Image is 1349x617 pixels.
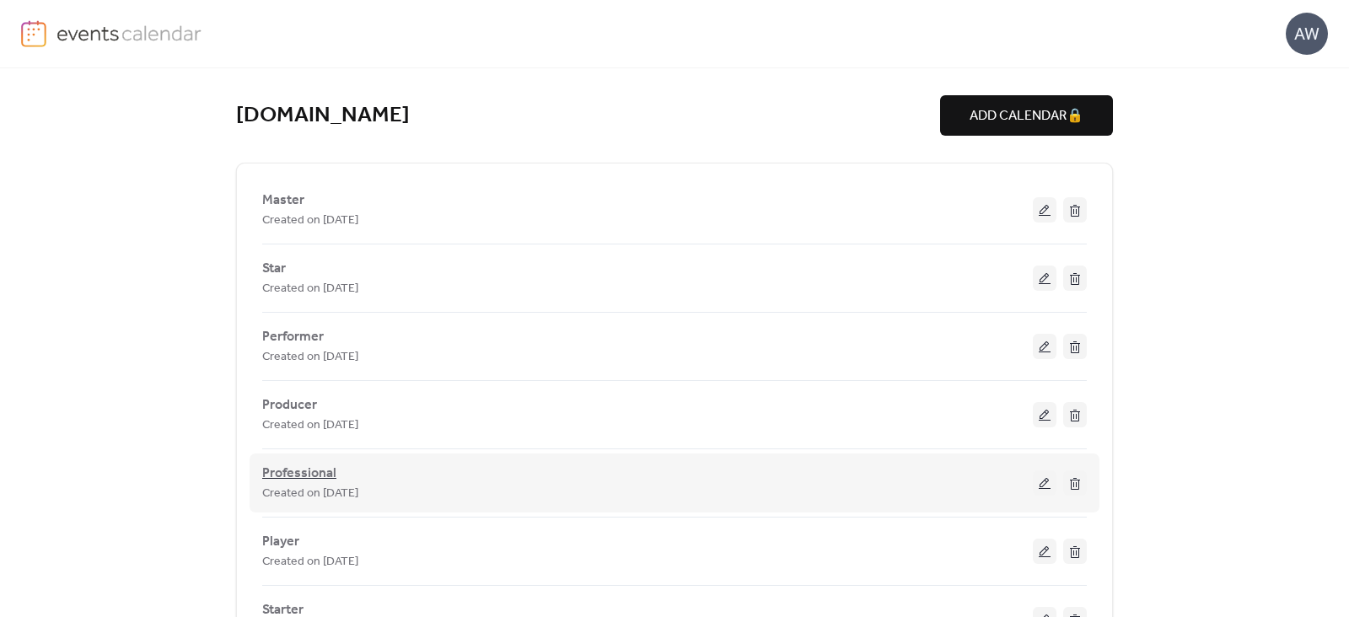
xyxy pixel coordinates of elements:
a: Starter [262,605,304,614]
a: Master [262,196,304,205]
span: Created on [DATE] [262,211,358,231]
span: Created on [DATE] [262,279,358,299]
span: Performer [262,327,324,347]
a: Player [262,537,299,546]
span: Master [262,190,304,211]
a: Producer [262,400,317,410]
span: Star [262,259,286,279]
span: Player [262,532,299,552]
span: Created on [DATE] [262,416,358,436]
a: Star [262,264,286,273]
span: Professional [262,464,336,484]
span: Created on [DATE] [262,347,358,368]
span: Created on [DATE] [262,484,358,504]
a: Professional [262,469,336,479]
img: logo [21,20,46,47]
span: Created on [DATE] [262,552,358,572]
img: logo-type [56,20,202,46]
span: Producer [262,395,317,416]
a: [DOMAIN_NAME] [236,102,410,130]
div: AW [1286,13,1328,55]
a: Performer [262,332,324,341]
